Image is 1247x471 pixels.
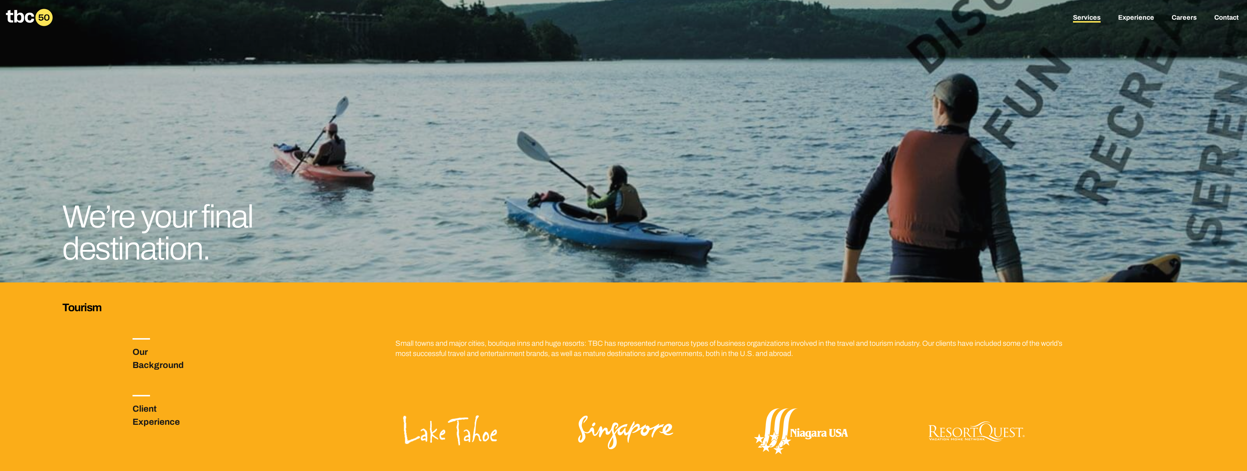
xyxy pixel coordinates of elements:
[1118,14,1154,23] a: Experience
[1073,14,1101,23] a: Services
[133,345,202,372] h3: Our Background
[395,395,505,468] img: Lake Tahoe Visitors Authority Logo
[62,201,342,265] h1: We’re your final destination.
[1172,14,1197,23] a: Careers
[133,402,202,428] h3: Client Experience
[746,395,856,468] img: Niagara USA Logo
[1214,14,1239,23] a: Contact
[62,300,1185,315] h3: Tourism
[6,9,53,26] a: Homepage
[571,395,680,468] img: Singapore Logo
[395,338,1079,359] p: Small towns and major cities, boutique inns and huge resorts: TBC has represented numerous types ...
[922,395,1031,468] img: ResortQuest Logo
